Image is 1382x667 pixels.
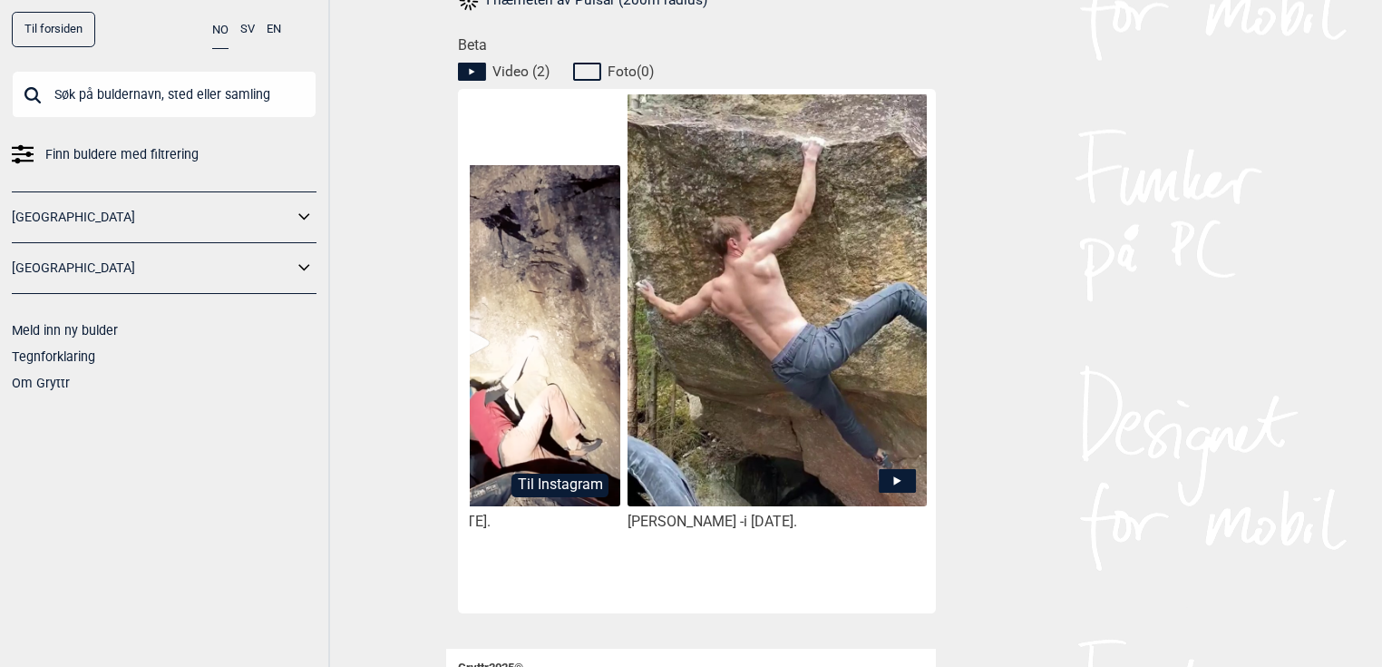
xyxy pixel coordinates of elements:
[12,376,70,390] a: Om Gryttr
[608,63,654,81] span: Foto ( 0 )
[45,142,199,168] span: Finn buldere med filtrering
[321,513,620,532] div: [PERSON_NAME] -
[628,513,927,532] div: [PERSON_NAME] -
[744,513,797,530] span: i [DATE].
[12,323,118,338] a: Meld inn ny bulder
[511,474,608,497] button: Til Instagram
[458,36,936,613] div: Beta
[12,349,95,364] a: Tegnforklaring
[12,71,316,118] input: Søk på buldernavn, sted eller samling
[240,12,255,47] button: SV
[12,204,293,231] a: [GEOGRAPHIC_DATA]
[12,142,316,168] a: Finn buldere med filtrering
[492,63,550,81] span: Video ( 2 )
[628,93,927,541] img: Tore pa Pulsar
[321,165,620,508] img: HC pa Pulsar
[267,12,281,47] button: EN
[12,12,95,47] a: Til forsiden
[12,255,293,281] a: [GEOGRAPHIC_DATA]
[212,12,229,49] button: NO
